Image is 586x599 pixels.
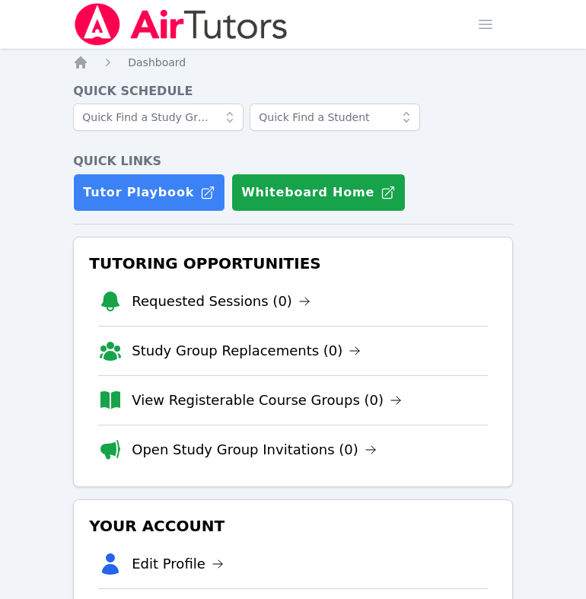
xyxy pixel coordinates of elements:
span: Dashboard [128,56,186,69]
img: Air Tutors [73,3,288,46]
button: Whiteboard Home [231,174,406,212]
nav: Breadcrumb [73,55,513,70]
a: Requested Sessions (0) [132,291,311,312]
h3: Your Account [86,512,500,540]
a: Open Study Group Invitations (0) [132,439,377,460]
a: Edit Profile [132,553,224,575]
input: Quick Find a Study Group [73,104,244,131]
h3: Tutoring Opportunities [86,250,500,277]
input: Quick Find a Student [250,104,420,131]
a: Dashboard [128,55,186,70]
a: View Registerable Course Groups (0) [132,390,402,411]
h4: Quick Schedule [73,82,513,100]
h4: Quick Links [73,152,513,170]
a: Study Group Replacements (0) [132,340,361,362]
a: Tutor Playbook [73,174,225,212]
